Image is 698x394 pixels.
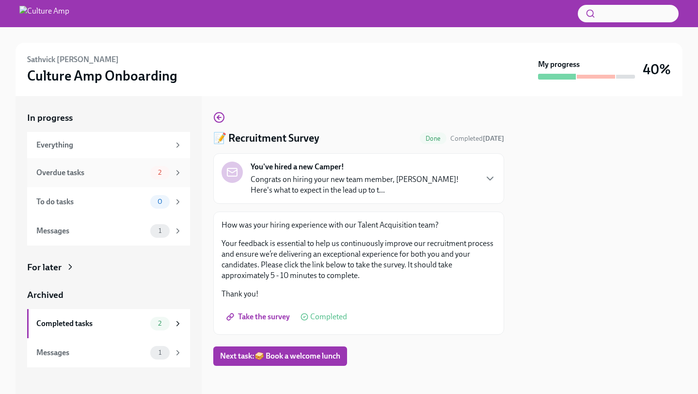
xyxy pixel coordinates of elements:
[27,158,190,187] a: Overdue tasks2
[450,134,504,143] span: Completed
[36,347,146,358] div: Messages
[27,261,62,274] div: For later
[36,318,146,329] div: Completed tasks
[153,227,167,234] span: 1
[27,67,177,84] h3: Culture Amp Onboarding
[310,313,347,321] span: Completed
[420,135,446,142] span: Done
[27,112,190,124] a: In progress
[222,238,496,281] p: Your feedback is essential to help us continuously improve our recruitment process and ensure we’...
[27,309,190,338] a: Completed tasks2
[36,197,146,207] div: To do tasks
[152,198,168,205] span: 0
[27,289,190,301] a: Archived
[643,61,671,78] h3: 40%
[36,167,146,178] div: Overdue tasks
[222,220,496,230] p: How was your hiring experience with our Talent Acquisition team?
[220,351,340,361] span: Next task : 🥪 Book a welcome lunch
[153,349,167,356] span: 1
[36,140,170,150] div: Everything
[27,338,190,367] a: Messages1
[27,261,190,274] a: For later
[36,226,146,236] div: Messages
[222,289,496,299] p: Thank you!
[27,54,119,65] h6: Sathvick [PERSON_NAME]
[213,346,347,366] button: Next task:🥪 Book a welcome lunch
[27,187,190,216] a: To do tasks0
[251,162,344,172] strong: You've hired a new Camper!
[19,6,69,21] img: Culture Amp
[483,134,504,143] strong: [DATE]
[27,216,190,246] a: Messages1
[228,312,290,322] span: Take the survey
[152,320,167,327] span: 2
[450,134,504,143] span: October 5th, 2025 14:51
[251,174,476,196] p: Congrats on hiring your new team member, [PERSON_NAME]! Here's what to expect in the lead up to t...
[152,169,167,176] span: 2
[213,131,319,146] h4: 📝 Recruitment Survey
[538,59,580,70] strong: My progress
[222,307,297,327] a: Take the survey
[27,132,190,158] a: Everything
